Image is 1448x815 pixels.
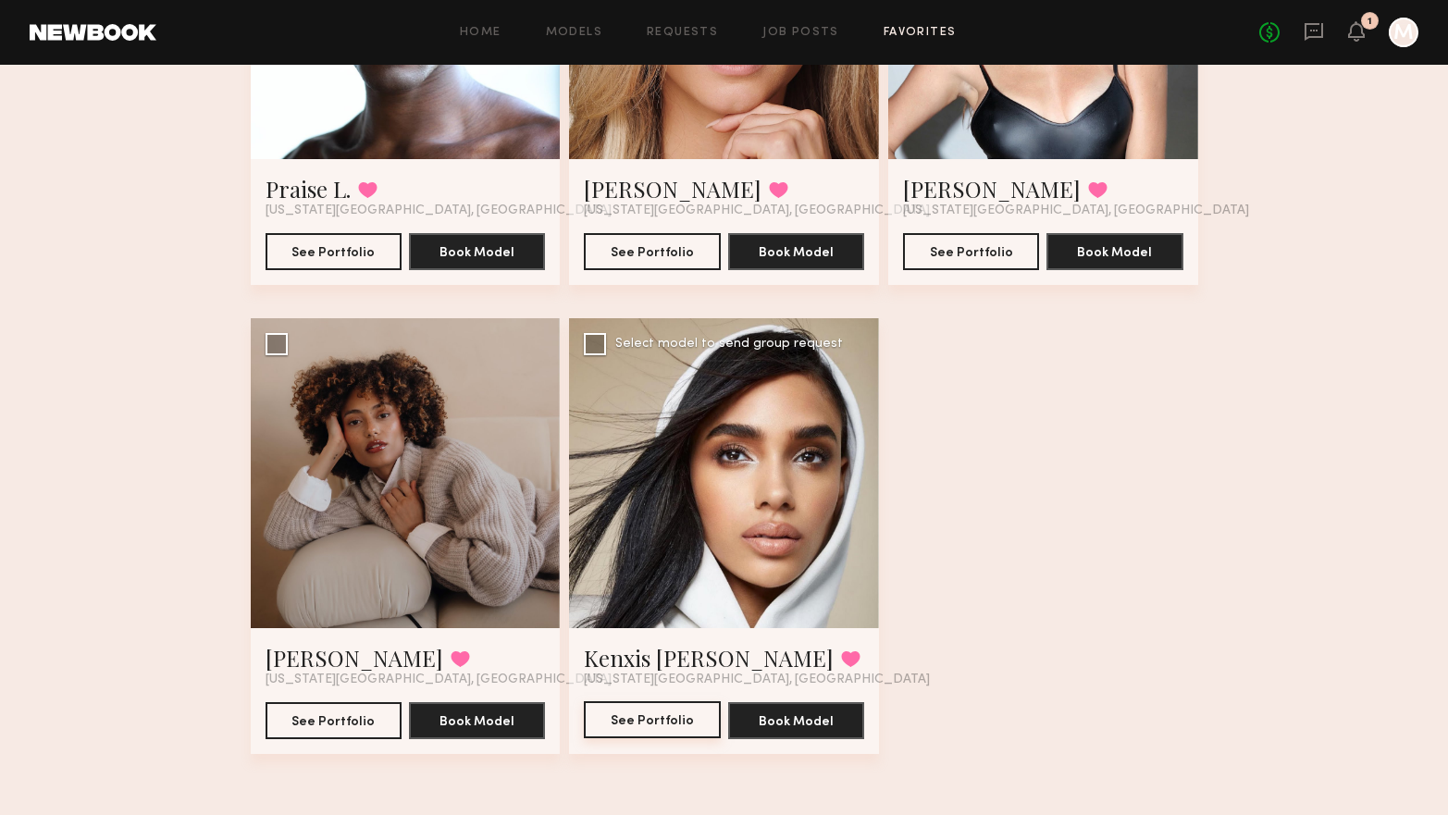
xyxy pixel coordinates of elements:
[728,712,864,728] a: Book Model
[884,27,957,39] a: Favorites
[1046,243,1182,259] a: Book Model
[546,27,602,39] a: Models
[266,643,443,673] a: [PERSON_NAME]
[728,243,864,259] a: Book Model
[584,673,930,687] span: [US_STATE][GEOGRAPHIC_DATA], [GEOGRAPHIC_DATA]
[1389,18,1418,47] a: M
[584,174,761,204] a: [PERSON_NAME]
[903,204,1249,218] span: [US_STATE][GEOGRAPHIC_DATA], [GEOGRAPHIC_DATA]
[266,673,612,687] span: [US_STATE][GEOGRAPHIC_DATA], [GEOGRAPHIC_DATA]
[903,233,1039,270] button: See Portfolio
[409,702,545,739] button: Book Model
[1046,233,1182,270] button: Book Model
[584,233,720,270] button: See Portfolio
[1368,17,1372,27] div: 1
[615,338,843,351] div: Select model to send group request
[460,27,501,39] a: Home
[584,701,720,738] button: See Portfolio
[266,702,402,739] button: See Portfolio
[409,233,545,270] button: Book Model
[266,233,402,270] button: See Portfolio
[647,27,718,39] a: Requests
[266,174,351,204] a: Praise L.
[266,204,612,218] span: [US_STATE][GEOGRAPHIC_DATA], [GEOGRAPHIC_DATA]
[762,27,839,39] a: Job Posts
[728,702,864,739] button: Book Model
[903,174,1081,204] a: [PERSON_NAME]
[409,712,545,728] a: Book Model
[409,243,545,259] a: Book Model
[584,702,720,739] a: See Portfolio
[584,204,930,218] span: [US_STATE][GEOGRAPHIC_DATA], [GEOGRAPHIC_DATA]
[728,233,864,270] button: Book Model
[584,643,834,673] a: Kenxis [PERSON_NAME]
